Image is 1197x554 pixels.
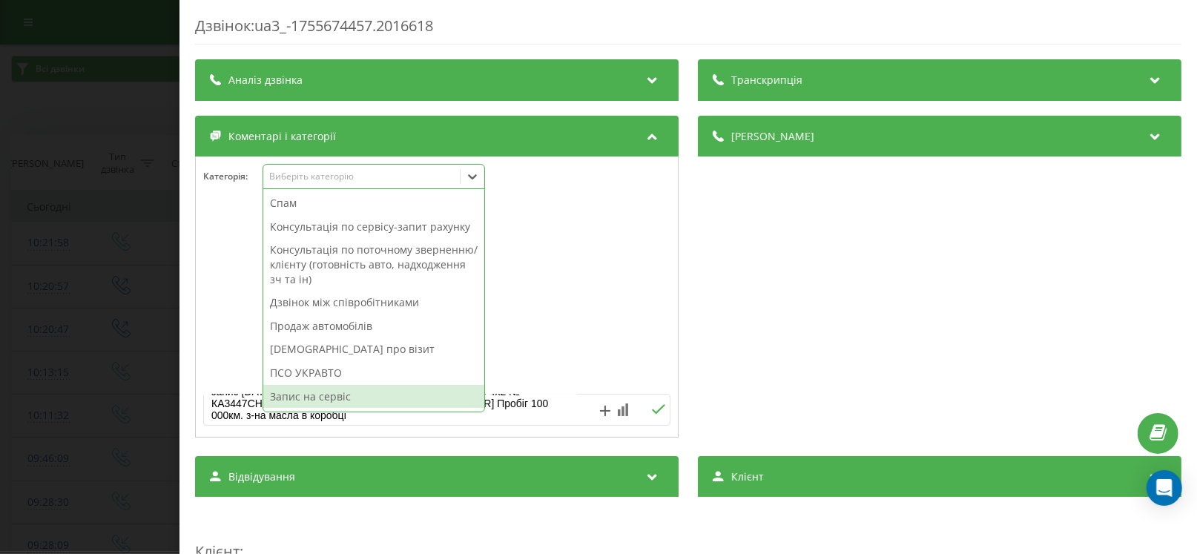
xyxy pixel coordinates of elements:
[731,469,764,484] span: Клієнт
[263,238,484,291] div: Консультація по поточному зверненню/клієнту (готовність авто, надходження зч та ін)
[228,469,295,484] span: Відвідування
[263,215,484,239] div: Консультація по сервісу-запит рахунку
[195,16,1181,44] div: Дзвінок : ua3_-1755674457.2016618
[731,129,814,144] span: [PERSON_NAME]
[263,385,484,409] div: Запис на сервіс
[263,291,484,314] div: Дзвінок між співробітниками
[203,171,263,182] h4: Категорія :
[228,129,336,144] span: Коментарі і категорії
[263,191,484,215] div: Спам
[263,337,484,361] div: [DEMOGRAPHIC_DATA] про візит
[228,73,303,88] span: Аналіз дзвінка
[204,395,576,421] textarea: запис [DATE] на 13:00 KADJAR Intense 1,5D (110hp) EDC 4x2 № КА3447СН VIN [US_VEHICLE_IDENTIFICATI...
[269,171,455,182] div: Виберіть категорію
[731,73,802,88] span: Транскрипція
[263,314,484,338] div: Продаж автомобілів
[1147,470,1182,506] div: Open Intercom Messenger
[263,361,484,385] div: ПСО УКРАВТО
[263,408,484,432] div: Придбання запасних частин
